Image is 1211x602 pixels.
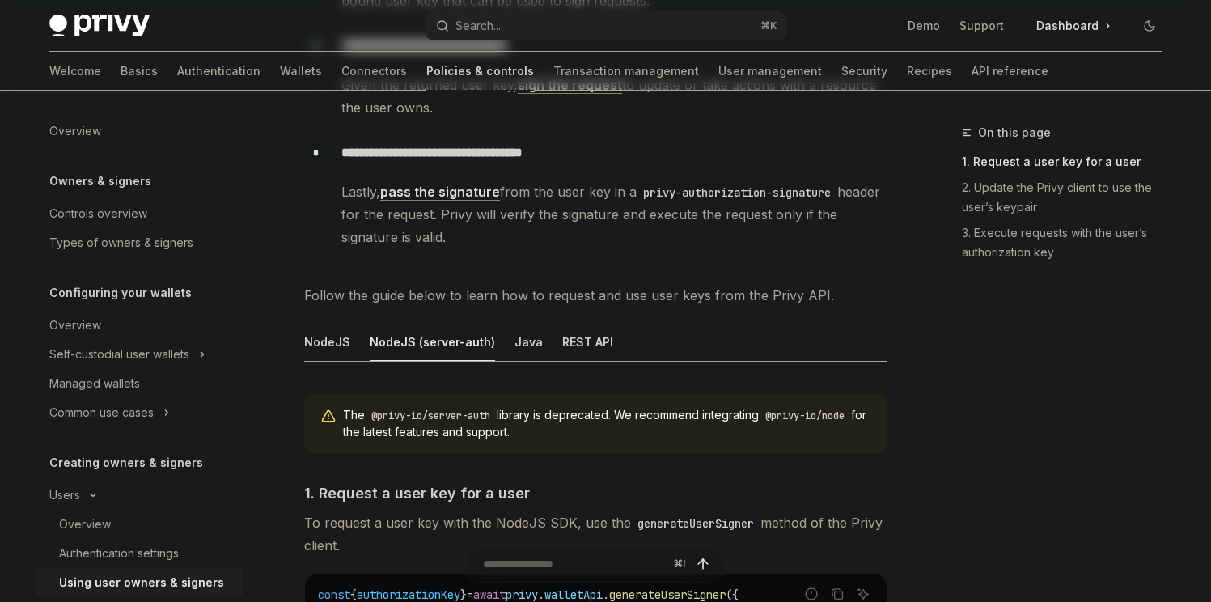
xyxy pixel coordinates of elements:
[483,546,667,582] input: Ask a question...
[49,316,101,335] div: Overview
[177,52,260,91] a: Authentication
[631,515,760,532] code: generateUserSigner
[36,369,243,398] a: Managed wallets
[49,283,192,303] h5: Configuring your wallets
[637,184,837,201] code: privy-authorization-signature
[36,228,243,257] a: Types of owners & signers
[370,323,495,361] div: NodeJS (server-auth)
[59,544,179,563] div: Authentication settings
[962,149,1175,175] a: 1. Request a user key for a user
[36,311,243,340] a: Overview
[49,204,147,223] div: Controls overview
[280,52,322,91] a: Wallets
[49,172,151,191] h5: Owners & signers
[553,52,699,91] a: Transaction management
[380,184,500,201] a: pass the signature
[49,52,101,91] a: Welcome
[59,573,224,592] div: Using user owners & signers
[514,323,543,361] div: Java
[962,220,1175,265] a: 3. Execute requests with the user’s authorization key
[426,52,534,91] a: Policies & controls
[341,74,887,119] span: Given the returned user key, to update or take actions with a resource the user owns.
[304,482,530,504] span: 1. Request a user key for a user
[1036,18,1099,34] span: Dashboard
[304,323,350,361] div: NodeJS
[49,453,203,473] h5: Creating owners & signers
[36,539,243,568] a: Authentication settings
[760,19,777,32] span: ⌘ K
[36,199,243,228] a: Controls overview
[1023,13,1124,39] a: Dashboard
[49,403,154,422] div: Common use cases
[36,510,243,539] a: Overview
[841,52,887,91] a: Security
[36,481,243,510] button: Toggle Users section
[455,16,501,36] div: Search...
[692,553,714,575] button: Send message
[36,117,243,146] a: Overview
[121,52,158,91] a: Basics
[49,345,189,364] div: Self-custodial user wallets
[304,284,887,307] span: Follow the guide below to learn how to request and use user keys from the Privy API.
[49,485,80,505] div: Users
[718,52,822,91] a: User management
[49,15,150,37] img: dark logo
[907,52,952,91] a: Recipes
[59,515,111,534] div: Overview
[962,175,1175,220] a: 2. Update the Privy client to use the user’s keypair
[978,123,1051,142] span: On this page
[908,18,940,34] a: Demo
[304,511,887,557] span: To request a user key with the NodeJS SDK, use the method of the Privy client.
[425,11,787,40] button: Open search
[49,233,193,252] div: Types of owners & signers
[320,409,337,425] svg: Warning
[341,52,407,91] a: Connectors
[972,52,1048,91] a: API reference
[49,121,101,141] div: Overview
[959,18,1004,34] a: Support
[36,568,243,597] a: Using user owners & signers
[343,407,871,440] span: The library is deprecated. We recommend integrating for the latest features and support.
[36,340,243,369] button: Toggle Self-custodial user wallets section
[562,323,613,361] div: REST API
[1137,13,1162,39] button: Toggle dark mode
[759,408,851,424] code: @privy-io/node
[49,374,140,393] div: Managed wallets
[365,408,497,424] code: @privy-io/server-auth
[36,398,243,427] button: Toggle Common use cases section
[341,180,887,248] span: Lastly, from the user key in a header for the request. Privy will verify the signature and execut...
